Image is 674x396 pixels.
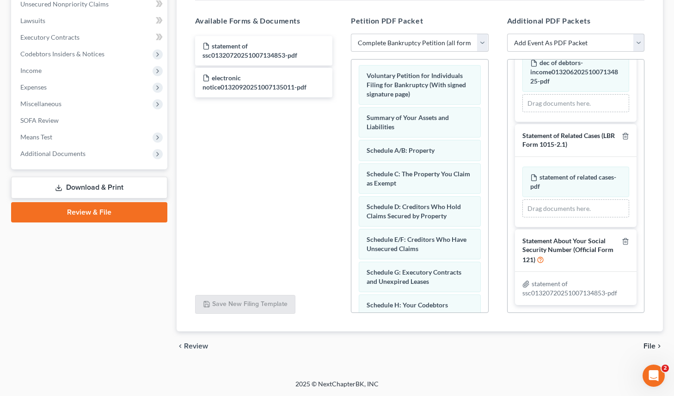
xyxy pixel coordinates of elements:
[20,50,104,58] span: Codebtors Insiders & Notices
[656,342,663,350] i: chevron_right
[351,16,423,25] span: Petition PDF Packet
[13,112,167,129] a: SOFA Review
[195,295,295,314] button: Save New Filing Template
[530,173,616,190] span: statement of related cases-pdf
[507,15,645,26] h5: Additional PDF Packets
[522,94,630,113] div: Drag documents here.
[13,29,167,46] a: Executory Contracts
[202,42,297,59] span: statement of ssc01320720251007134853-pdf
[20,150,86,157] span: Additional Documents
[367,235,466,252] span: Schedule E/F: Creditors Who Have Unsecured Claims
[643,365,665,387] iframe: Intercom live chat
[367,301,448,309] span: Schedule H: Your Codebtors
[20,116,59,124] span: SOFA Review
[202,74,306,91] span: electronic notice01320920251007135011-pdf
[195,15,333,26] h5: Available Forms & Documents
[643,342,656,350] span: File
[367,170,470,187] span: Schedule C: The Property You Claim as Exempt
[20,17,45,24] span: Lawsuits
[74,379,600,396] div: 2025 © NextChapterBK, INC
[367,114,449,131] span: Summary of Your Assets and Liabilities
[522,237,613,263] span: Statement About Your Social Security Number (Official Form 121)
[184,342,208,350] span: Review
[177,342,184,350] i: chevron_left
[522,199,630,218] div: Drag documents here.
[20,83,47,91] span: Expenses
[13,12,167,29] a: Lawsuits
[20,33,80,41] span: Executory Contracts
[11,202,167,222] a: Review & File
[530,59,618,85] span: dec of debtors-income01320620251007134825-pdf
[11,177,167,198] a: Download & Print
[662,365,669,372] span: 2
[367,203,461,220] span: Schedule D: Creditors Who Hold Claims Secured by Property
[20,133,52,141] span: Means Test
[367,72,466,98] span: Voluntary Petition for Individuals Filing for Bankruptcy (With signed signature page)
[177,342,217,350] button: chevron_left Review
[20,100,61,108] span: Miscellaneous
[522,132,615,148] span: Statement of Related Cases (LBR Form 1015-2.1)
[20,66,42,74] span: Income
[367,268,461,285] span: Schedule G: Executory Contracts and Unexpired Leases
[367,146,435,154] span: Schedule A/B: Property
